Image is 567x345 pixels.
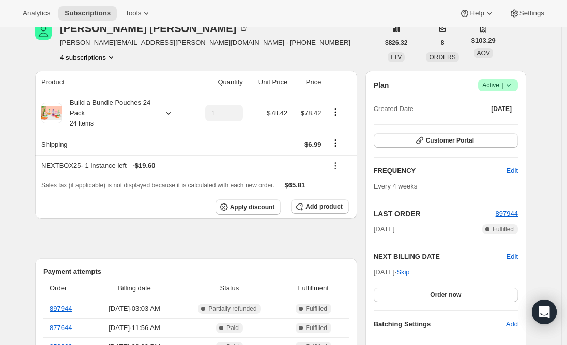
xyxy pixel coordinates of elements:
[191,71,246,93] th: Quantity
[291,199,348,214] button: Add product
[58,6,117,21] button: Subscriptions
[507,252,518,262] button: Edit
[485,102,518,116] button: [DATE]
[426,136,474,145] span: Customer Portal
[374,268,410,276] span: [DATE] ·
[50,324,72,332] a: 877644
[390,264,416,280] button: Skip
[502,81,503,89] span: |
[132,161,155,171] span: - $19.60
[94,304,175,314] span: [DATE] · 03:03 AM
[304,140,321,148] span: $6.99
[374,182,418,190] span: Every 4 weeks
[374,104,413,114] span: Created Date
[62,98,155,129] div: Build a Bundle Pouches 24 Pack
[374,288,518,302] button: Order now
[208,305,256,313] span: Partially refunded
[507,166,518,176] span: Edit
[519,9,544,18] span: Settings
[301,109,321,117] span: $78.42
[491,105,512,113] span: [DATE]
[290,71,324,93] th: Price
[285,181,305,189] span: $65.81
[374,319,506,330] h6: Batching Settings
[60,52,116,62] button: Product actions
[17,6,56,21] button: Analytics
[374,133,518,148] button: Customer Portal
[226,324,239,332] span: Paid
[374,166,507,176] h2: FREQUENCY
[532,300,557,324] div: Open Intercom Messenger
[391,54,402,61] span: LTV
[267,109,287,117] span: $78.42
[230,203,275,211] span: Apply discount
[496,210,518,217] a: 897944
[470,9,484,18] span: Help
[41,182,274,189] span: Sales tax (if applicable) is not displayed because it is calculated with each new order.
[385,39,407,47] span: $826.32
[246,71,290,93] th: Unit Price
[43,277,91,300] th: Order
[430,291,461,299] span: Order now
[500,163,524,179] button: Edit
[435,36,451,50] button: 8
[306,305,327,313] span: Fulfilled
[216,199,281,215] button: Apply discount
[41,161,321,171] div: NEXTBOX25 - 1 instance left
[23,9,50,18] span: Analytics
[374,224,395,234] span: [DATE]
[119,6,158,21] button: Tools
[305,202,342,211] span: Add product
[500,316,524,333] button: Add
[379,36,413,50] button: $826.32
[94,323,175,333] span: [DATE] · 11:56 AM
[35,71,191,93] th: Product
[327,106,344,118] button: Product actions
[60,38,350,48] span: [PERSON_NAME][EMAIL_ADDRESS][PERSON_NAME][DOMAIN_NAME] · [PHONE_NUMBER]
[94,283,175,293] span: Billing date
[396,267,409,277] span: Skip
[506,319,518,330] span: Add
[453,6,500,21] button: Help
[50,305,72,312] a: 897944
[503,6,550,21] button: Settings
[284,283,343,293] span: Fulfillment
[477,50,490,57] span: AOV
[35,133,191,155] th: Shipping
[43,266,349,277] h2: Payment attempts
[496,209,518,219] button: 897944
[429,54,455,61] span: ORDERS
[306,324,327,332] span: Fulfilled
[35,23,52,40] span: Veronica Singh
[60,23,249,34] div: [PERSON_NAME] [PERSON_NAME]
[374,252,507,262] h2: NEXT BILLING DATE
[70,120,94,127] small: 24 Items
[482,80,514,90] span: Active
[181,283,278,293] span: Status
[65,9,111,18] span: Subscriptions
[374,209,496,219] h2: LAST ORDER
[493,225,514,233] span: Fulfilled
[327,137,344,149] button: Shipping actions
[374,80,389,90] h2: Plan
[441,39,445,47] span: 8
[125,9,141,18] span: Tools
[471,36,496,46] span: $103.29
